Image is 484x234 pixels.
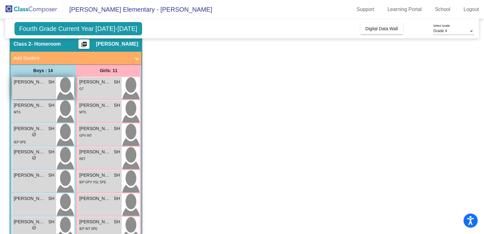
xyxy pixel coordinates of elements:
span: do_not_disturb_alt [32,132,36,137]
span: SH [114,172,120,179]
span: Fourth Grade Current Year [DATE]-[DATE] [14,22,142,35]
span: SH [48,219,54,225]
span: SH [48,102,54,109]
span: [PERSON_NAME] [14,195,45,202]
span: [PERSON_NAME] [14,79,45,85]
span: [PERSON_NAME] [79,172,111,179]
span: SH [48,195,54,202]
span: SH [48,172,54,179]
span: SH [114,79,120,85]
span: SH [114,219,120,225]
span: RET [79,157,86,161]
span: [PERSON_NAME] [14,172,45,179]
span: [PERSON_NAME] [79,195,111,202]
span: MTS [14,111,20,114]
mat-icon: picture_as_pdf [80,41,88,50]
div: Girls: 11 [76,64,141,77]
span: Digital Data Wall [366,26,398,31]
div: Boys : 14 [10,64,76,77]
span: [PERSON_NAME] [79,79,111,85]
span: [PERSON_NAME] [79,149,111,155]
span: IEP SPE [14,140,26,144]
span: SH [114,125,120,132]
span: Class 2 [14,41,31,47]
span: GPV INT [79,134,92,137]
a: Support [352,4,379,14]
span: SH [48,125,54,132]
span: SH [114,149,120,155]
mat-expansion-panel-header: Add Student [10,52,141,64]
span: IEP INT SPE [79,227,97,231]
span: Grade 4 [433,29,447,33]
span: [PERSON_NAME] [14,149,45,155]
span: IEP GPV YGL SPE [79,180,106,184]
span: - Homeroom [31,41,61,47]
a: Learning Portal [383,4,427,14]
span: [PERSON_NAME] [14,125,45,132]
span: [PERSON_NAME] [14,102,45,109]
a: Logout [458,4,484,14]
span: [PERSON_NAME] [14,219,45,225]
span: do_not_disturb_alt [32,156,36,160]
span: [PERSON_NAME] [79,219,111,225]
span: SH [48,149,54,155]
span: [PERSON_NAME] [96,41,138,47]
span: MTS [79,111,86,114]
span: [PERSON_NAME] Elementary - [PERSON_NAME] [63,4,212,14]
span: GT [79,87,84,91]
button: Print Students Details [78,39,89,49]
mat-panel-title: Add Student [14,54,131,62]
span: [PERSON_NAME] [79,125,111,132]
span: SH [48,79,54,85]
button: Digital Data Wall [360,23,403,34]
span: do_not_disturb_alt [32,225,36,230]
span: SH [114,195,120,202]
a: School [430,4,455,14]
span: [PERSON_NAME] [79,102,111,109]
span: SH [114,102,120,109]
